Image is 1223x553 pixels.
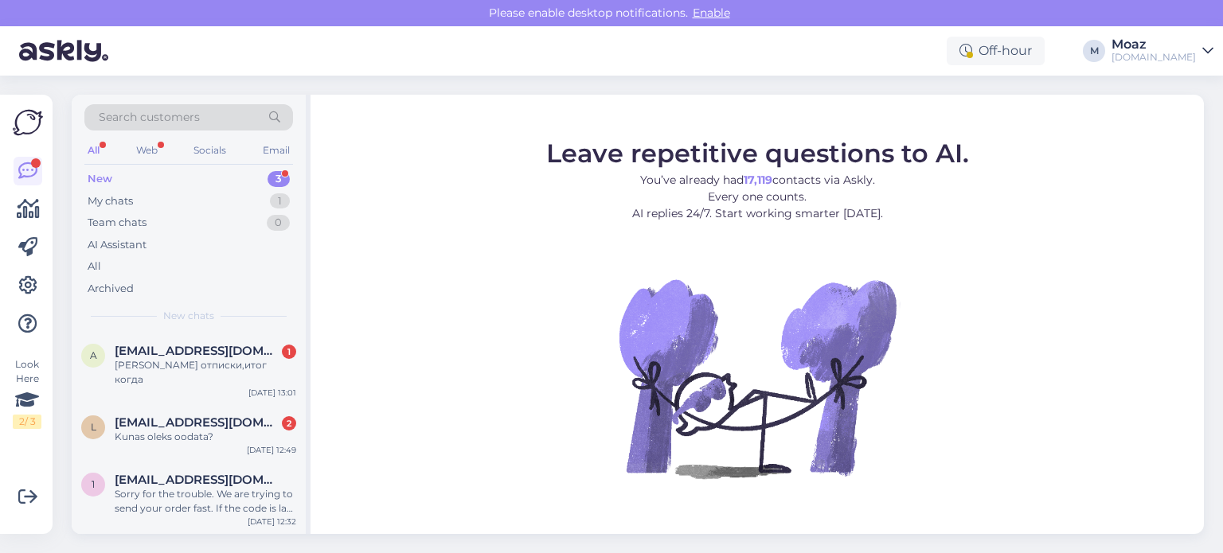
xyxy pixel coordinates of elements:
div: Look Here [13,357,41,429]
div: Archived [88,281,134,297]
div: [PERSON_NAME] отписки,итог когда [115,358,296,387]
span: New chats [163,309,214,323]
div: 2 [282,416,296,430]
div: 0 [267,215,290,231]
span: Search customers [99,109,200,126]
div: Moaz [1112,38,1196,51]
span: Enable [688,6,735,20]
div: [DATE] 13:01 [248,387,296,399]
span: alekseimironenko6@gmail.com [115,344,280,358]
span: Leave repetitive questions to AI. [546,138,969,169]
div: New [88,171,112,187]
div: [DATE] 12:49 [247,444,296,456]
div: Email [260,140,293,161]
div: Team chats [88,215,147,231]
a: Moaz[DOMAIN_NAME] [1112,38,1213,64]
b: 17,119 [744,173,772,187]
div: Sorry for the trouble. We are trying to send your order fast. If the code is late and you can't u... [115,487,296,516]
div: 1 [282,345,296,359]
div: [DOMAIN_NAME] [1112,51,1196,64]
span: 1 [92,478,95,490]
div: Socials [190,140,229,161]
p: You’ve already had contacts via Askly. Every one counts. AI replies 24/7. Start working smarter [... [546,172,969,222]
img: No Chat active [614,235,901,521]
div: [DATE] 12:32 [248,516,296,528]
div: My chats [88,193,133,209]
div: AI Assistant [88,237,147,253]
div: M [1083,40,1105,62]
span: 1908mishaa@gmail.com [115,473,280,487]
span: loolaluppe@mail.ee [115,415,280,430]
div: Web [133,140,161,161]
div: 2 / 3 [13,415,41,429]
div: All [88,259,101,275]
div: 1 [270,193,290,209]
div: All [84,140,103,161]
span: l [91,421,96,433]
div: Off-hour [947,37,1045,65]
div: 3 [268,171,290,187]
img: Askly Logo [13,107,43,138]
div: Kunas oleks oodata? [115,430,296,444]
span: a [90,349,97,361]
